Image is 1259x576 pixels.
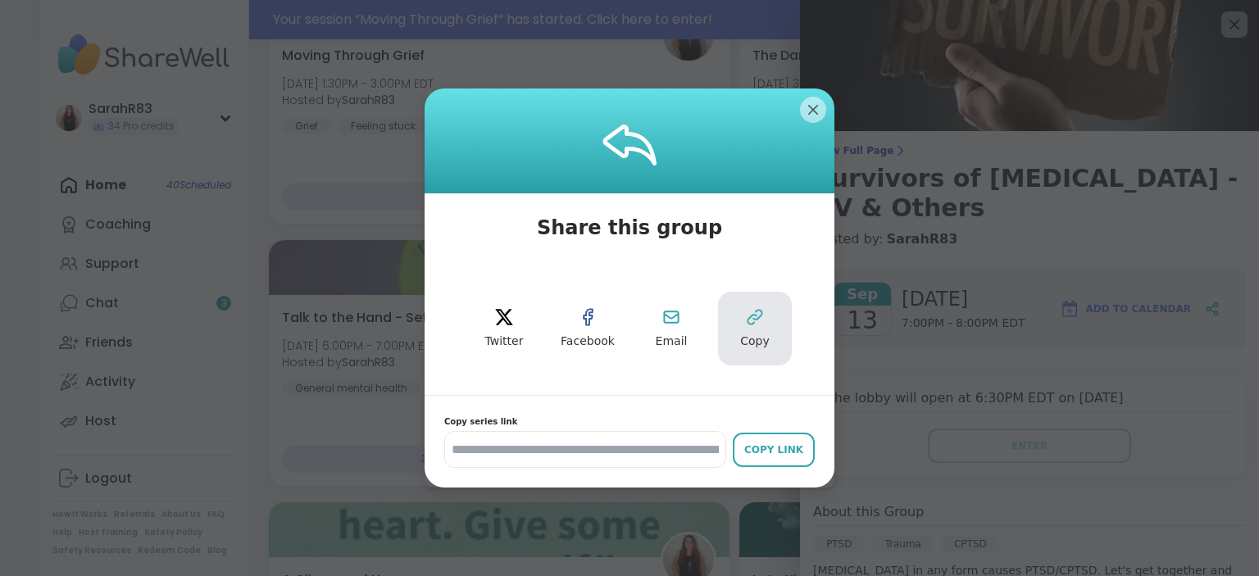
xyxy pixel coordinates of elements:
span: Share this group [517,193,742,262]
button: Copy [718,292,792,365]
span: Email [656,333,688,350]
button: Facebook [551,292,625,365]
button: twitter [467,292,541,365]
span: Copy [740,333,770,350]
span: Copy series link [444,415,815,428]
span: Twitter [485,333,524,350]
button: Twitter [467,292,541,365]
span: Facebook [561,333,615,350]
button: Email [634,292,708,365]
div: Copy Link [741,442,807,457]
button: facebook [551,292,625,365]
button: Copy Link [733,433,815,467]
